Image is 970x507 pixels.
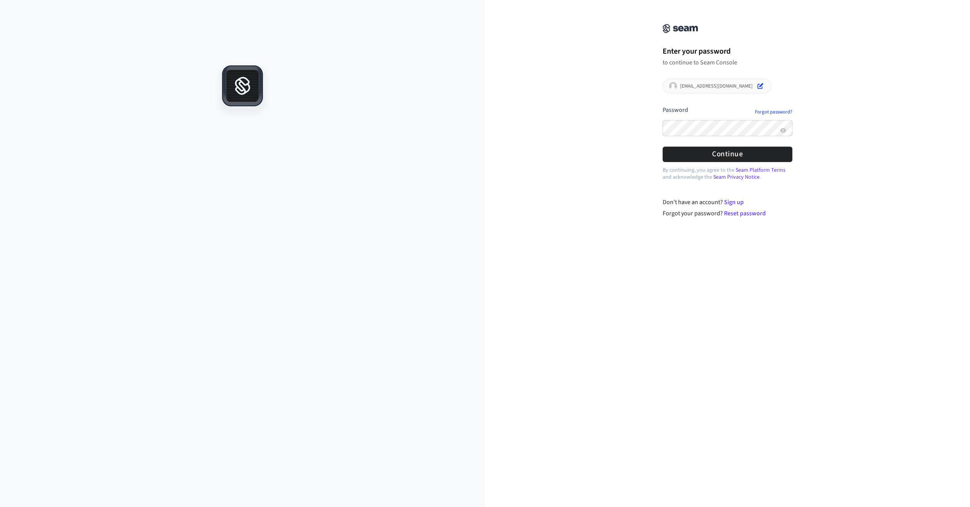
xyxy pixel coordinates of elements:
img: Seam Console [663,24,698,33]
a: Forgot password? [755,109,792,115]
div: Forgot your password? [663,209,793,218]
a: Seam Privacy Notice [713,173,760,181]
button: Edit [756,81,765,91]
div: Don't have an account? [663,198,793,207]
a: Seam Platform Terms [736,166,785,174]
a: Reset password [724,209,766,218]
p: By continuing, you agree to the and acknowledge the . [663,167,792,181]
button: Show password [778,126,788,135]
p: to continue to Seam Console [663,59,792,66]
button: Continue [663,147,792,162]
a: Sign up [724,198,744,206]
h1: Enter your password [663,46,792,57]
label: Password [663,106,688,114]
p: [EMAIL_ADDRESS][DOMAIN_NAME] [680,83,753,89]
